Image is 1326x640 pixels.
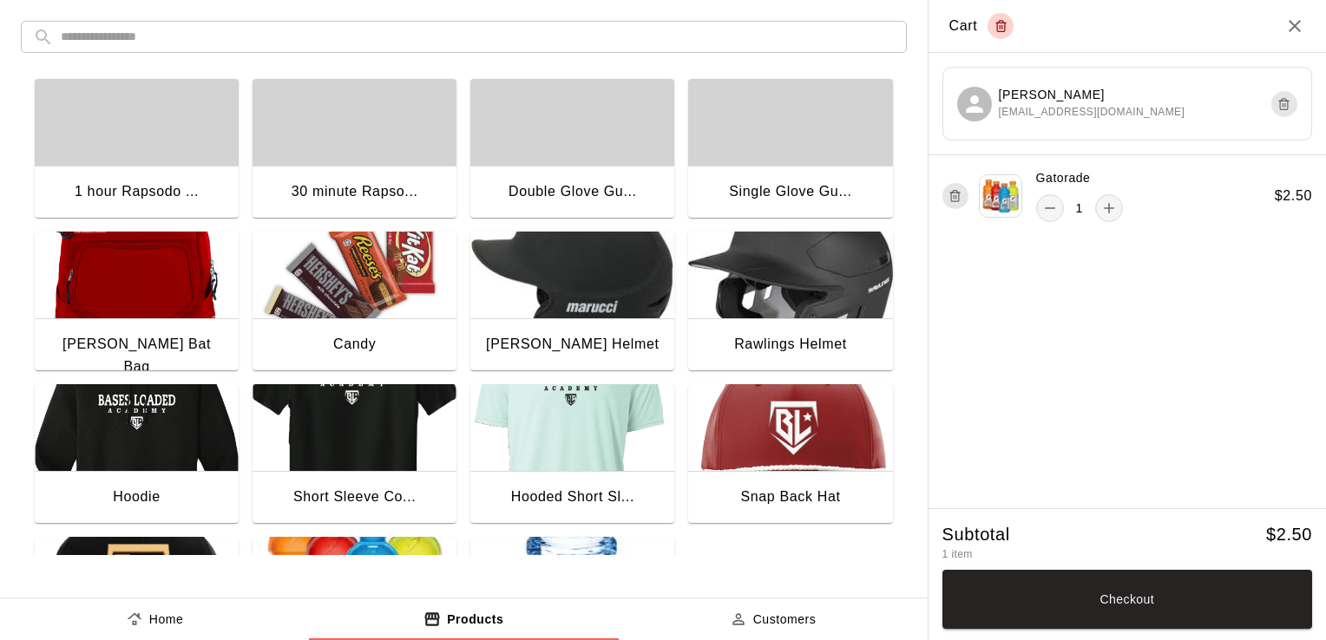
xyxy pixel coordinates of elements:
[253,384,456,471] img: Short Sleeve Cotton
[253,232,456,318] img: Candy
[35,232,239,396] button: Marucci Bat Bag[PERSON_NAME] Bat Bag
[35,384,239,471] img: Hoodie
[979,174,1022,218] img: product 785
[988,13,1014,39] button: Empty cart
[113,486,161,508] div: Hoodie
[253,384,456,526] button: Short Sleeve CottonShort Sleeve Co...
[333,333,376,356] div: Candy
[35,79,239,221] button: 1 hour Rapsodo ...
[253,232,456,374] button: Candy Candy
[942,570,1312,629] button: Checkout
[35,537,239,624] img: Fitted Hat
[753,611,817,629] p: Customers
[1284,16,1305,36] button: Close
[470,232,674,318] img: Marucci Helmet
[470,537,674,624] img: Bottle of Water
[1266,523,1312,546] h5: $ 2.50
[253,79,456,221] button: 30 minute Rapso...
[292,180,418,203] div: 30 minute Rapso...
[942,548,973,560] span: 1 item
[688,232,892,374] button: Rawlings HelmetRawlings Helmet
[470,384,674,471] img: Hooded Short Sleve
[511,486,634,508] div: Hooded Short Sl...
[942,523,1010,546] h5: Subtotal
[729,180,851,203] div: Single Glove Gu...
[949,13,1014,39] div: Cart
[740,486,840,508] div: Snap Back Hat
[1275,185,1312,207] h6: $ 2.50
[999,86,1185,104] p: [PERSON_NAME]
[149,611,184,629] p: Home
[75,180,199,203] div: 1 hour Rapsodo ...
[1271,91,1297,117] button: Remove customer
[688,232,892,318] img: Rawlings Helmet
[35,232,239,318] img: Marucci Bat Bag
[447,611,503,629] p: Products
[1076,199,1083,218] p: 1
[688,384,892,526] button: Snap Back HatSnap Back Hat
[1036,194,1064,222] button: remove
[734,333,847,356] div: Rawlings Helmet
[253,537,456,624] img: Gatorade
[1095,194,1123,222] button: add
[1036,169,1091,187] p: Gatorade
[470,384,674,526] button: Hooded Short SleveHooded Short Sl...
[470,79,674,221] button: Double Glove Gu...
[509,180,637,203] div: Double Glove Gu...
[999,104,1185,121] span: [EMAIL_ADDRESS][DOMAIN_NAME]
[293,486,416,508] div: Short Sleeve Co...
[35,384,239,526] button: HoodieHoodie
[688,384,892,471] img: Snap Back Hat
[49,333,225,377] div: [PERSON_NAME] Bat Bag
[486,333,660,356] div: [PERSON_NAME] Helmet
[688,79,892,221] button: Single Glove Gu...
[470,232,674,374] button: Marucci Helmet[PERSON_NAME] Helmet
